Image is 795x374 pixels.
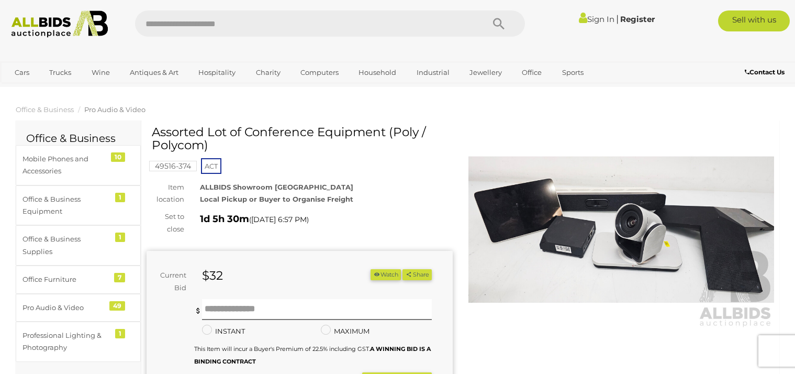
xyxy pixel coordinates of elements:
[202,325,245,337] label: INSTANT
[200,213,249,225] strong: 1d 5h 30m
[42,64,78,81] a: Trucks
[202,268,223,283] strong: $32
[515,64,548,81] a: Office
[194,345,431,365] b: A WINNING BID IS A BINDING CONTRACT
[249,215,309,224] span: ( )
[6,10,113,38] img: Allbids.com.au
[745,67,787,78] a: Contact Us
[139,181,192,206] div: Item location
[402,269,431,280] button: Share
[16,145,141,185] a: Mobile Phones and Accessories 10
[16,266,141,293] a: Office Furniture 7
[620,14,655,24] a: Register
[745,68,785,76] b: Contact Us
[147,269,194,294] div: Current Bid
[321,325,369,337] label: MAXIMUM
[109,301,125,311] div: 49
[152,126,450,152] h1: Assorted Lot of Conference Equipment (Poly / Polycom)
[352,64,403,81] a: Household
[201,158,221,174] span: ACT
[192,64,242,81] a: Hospitality
[371,269,401,280] button: Watch
[8,64,36,81] a: Cars
[123,64,185,81] a: Antiques & Art
[579,14,614,24] a: Sign In
[23,302,109,314] div: Pro Audio & Video
[85,64,117,81] a: Wine
[294,64,345,81] a: Computers
[463,64,509,81] a: Jewellery
[410,64,456,81] a: Industrial
[23,153,109,178] div: Mobile Phones and Accessories
[115,329,125,338] div: 1
[16,105,74,114] a: Office & Business
[26,133,130,144] h2: Office & Business
[23,329,109,354] div: Professional Lighting & Photography
[115,193,125,202] div: 1
[114,273,125,282] div: 7
[23,233,109,258] div: Office & Business Supplies
[16,294,141,322] a: Pro Audio & Video 49
[111,152,125,162] div: 10
[194,345,431,365] small: This Item will incur a Buyer's Premium of 22.5% including GST.
[8,81,96,98] a: [GEOGRAPHIC_DATA]
[23,273,109,285] div: Office Furniture
[371,269,401,280] li: Watch this item
[84,105,145,114] a: Pro Audio & Video
[16,185,141,226] a: Office & Business Equipment 1
[149,161,197,171] mark: 49516-374
[23,193,109,218] div: Office & Business Equipment
[718,10,790,31] a: Sell with us
[251,215,307,224] span: [DATE] 6:57 PM
[200,183,353,191] strong: ALLBIDS Showroom [GEOGRAPHIC_DATA]
[115,233,125,242] div: 1
[616,13,619,25] span: |
[249,64,287,81] a: Charity
[16,225,141,266] a: Office & Business Supplies 1
[473,10,525,37] button: Search
[200,195,353,203] strong: Local Pickup or Buyer to Organise Freight
[16,322,141,362] a: Professional Lighting & Photography 1
[149,162,197,170] a: 49516-374
[468,131,775,328] img: Assorted Lot of Conference Equipment (Poly / Polycom)
[555,64,590,81] a: Sports
[139,211,192,235] div: Set to close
